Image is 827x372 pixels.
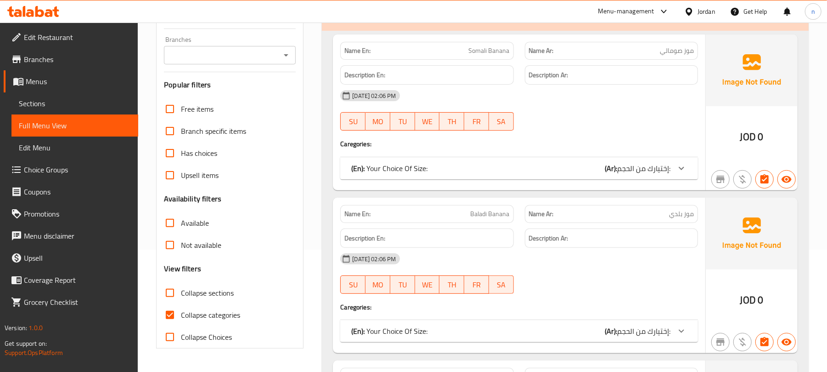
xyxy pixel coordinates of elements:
[415,275,440,294] button: WE
[369,115,387,128] span: MO
[366,275,390,294] button: MO
[344,278,362,292] span: SU
[4,291,138,313] a: Grocery Checklist
[181,103,214,114] span: Free items
[19,120,131,131] span: Full Menu View
[390,275,415,294] button: TU
[19,98,131,109] span: Sections
[369,278,387,292] span: MO
[740,291,756,309] span: JOD
[660,46,694,56] span: موز صومالي
[340,275,366,294] button: SU
[755,170,774,189] button: Has choices
[777,333,796,351] button: Available
[390,112,415,131] button: TU
[777,170,796,189] button: Available
[340,157,698,179] div: (En): Your Choice Of Size:(Ar):إختيارك من الحجم:
[4,70,138,92] a: Menus
[698,6,715,17] div: Jordan
[181,170,219,181] span: Upsell items
[181,332,232,343] span: Collapse Choices
[351,324,365,338] b: (En):
[5,338,47,349] span: Get support on:
[758,128,763,146] span: 0
[4,247,138,269] a: Upsell
[415,112,440,131] button: WE
[489,275,514,294] button: SA
[443,278,461,292] span: TH
[344,69,385,81] strong: Description En:
[394,278,411,292] span: TU
[26,76,131,87] span: Menus
[4,181,138,203] a: Coupons
[340,112,366,131] button: SU
[4,159,138,181] a: Choice Groups
[669,209,694,219] span: موز بلدي
[4,203,138,225] a: Promotions
[529,69,568,81] strong: Description Ar:
[366,112,390,131] button: MO
[164,194,221,204] h3: Availability filters
[340,139,698,149] h4: Caregories:
[344,46,371,56] strong: Name En:
[280,49,293,62] button: Open
[181,217,209,229] span: Available
[349,92,399,100] span: [DATE] 02:06 PM
[617,161,670,175] span: إختيارك من الحجم:
[706,198,798,269] img: Ae5nvW7+0k+MAAAAAElFTkSuQmCC
[439,112,464,131] button: TH
[468,115,485,128] span: FR
[164,263,201,274] h3: View filters
[443,115,461,128] span: TH
[349,255,399,263] span: [DATE] 02:06 PM
[758,291,763,309] span: 0
[711,170,730,189] button: Not branch specific item
[24,297,131,308] span: Grocery Checklist
[755,333,774,351] button: Has choices
[419,115,436,128] span: WE
[493,278,510,292] span: SA
[24,230,131,241] span: Menu disclaimer
[529,233,568,244] strong: Description Ar:
[4,225,138,247] a: Menu disclaimer
[598,6,654,17] div: Menu-management
[469,46,510,56] span: Somali Banana
[11,92,138,114] a: Sections
[181,287,234,298] span: Collapse sections
[11,137,138,159] a: Edit Menu
[4,48,138,70] a: Branches
[468,278,485,292] span: FR
[24,164,131,175] span: Choice Groups
[24,186,131,197] span: Coupons
[340,303,698,312] h4: Caregories:
[419,278,436,292] span: WE
[489,112,514,131] button: SA
[605,324,617,338] b: (Ar):
[24,208,131,219] span: Promotions
[529,46,554,56] strong: Name Ar:
[24,54,131,65] span: Branches
[181,148,217,159] span: Has choices
[344,115,362,128] span: SU
[471,209,510,219] span: Baladi Banana
[605,161,617,175] b: (Ar):
[733,333,752,351] button: Purchased item
[11,114,138,137] a: Full Menu View
[24,252,131,263] span: Upsell
[28,322,43,334] span: 1.0.0
[164,80,296,90] h3: Popular filters
[394,115,411,128] span: TU
[24,32,131,43] span: Edit Restaurant
[733,170,752,189] button: Purchased item
[4,26,138,48] a: Edit Restaurant
[181,240,221,251] span: Not available
[439,275,464,294] button: TH
[811,6,815,17] span: n
[5,322,27,334] span: Version:
[340,320,698,342] div: (En): Your Choice Of Size:(Ar):إختيارك من الحجم:
[711,333,730,351] button: Not branch specific item
[464,275,489,294] button: FR
[19,142,131,153] span: Edit Menu
[4,269,138,291] a: Coverage Report
[351,163,428,174] p: Your Choice Of Size:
